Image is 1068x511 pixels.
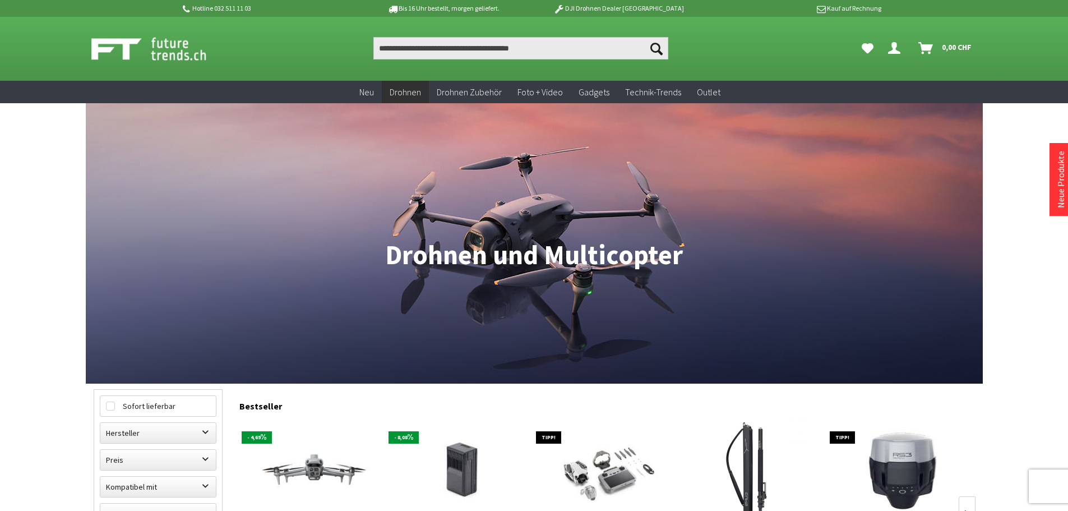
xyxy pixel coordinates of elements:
a: Outlet [689,81,728,104]
span: Technik-Trends [625,86,681,98]
p: Kauf auf Rechnung [706,2,881,15]
a: Neu [352,81,382,104]
button: Suchen [645,37,668,59]
a: Neue Produkte [1055,151,1066,208]
label: Sofort lieferbar [100,396,216,416]
label: Hersteller [100,423,216,443]
span: Foto + Video [517,86,563,98]
img: DJI Matrice 4T [242,430,386,511]
span: Drohnen Zubehör [437,86,502,98]
h1: Drohnen und Multicopter [94,241,975,269]
span: 0,00 CHF [942,38,972,56]
a: Foto + Video [510,81,571,104]
a: Drohnen Zubehör [429,81,510,104]
a: Dein Konto [884,37,909,59]
label: Preis [100,450,216,470]
a: Warenkorb [914,37,977,59]
input: Produkt, Marke, Kategorie, EAN, Artikelnummer… [373,37,668,59]
span: Gadgets [579,86,609,98]
p: Bis 16 Uhr bestellt, morgen geliefert. [356,2,531,15]
a: Technik-Trends [617,81,689,104]
span: Drohnen [390,86,421,98]
a: Meine Favoriten [856,37,879,59]
p: Hotline 032 511 11 03 [181,2,356,15]
label: Kompatibel mit [100,477,216,497]
a: Gadgets [571,81,617,104]
a: Drohnen [382,81,429,104]
p: DJI Drohnen Dealer [GEOGRAPHIC_DATA] [531,2,706,15]
div: Bestseller [239,389,975,417]
span: Outlet [697,86,720,98]
span: Neu [359,86,374,98]
img: Shop Futuretrends - zur Startseite wechseln [91,35,231,63]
